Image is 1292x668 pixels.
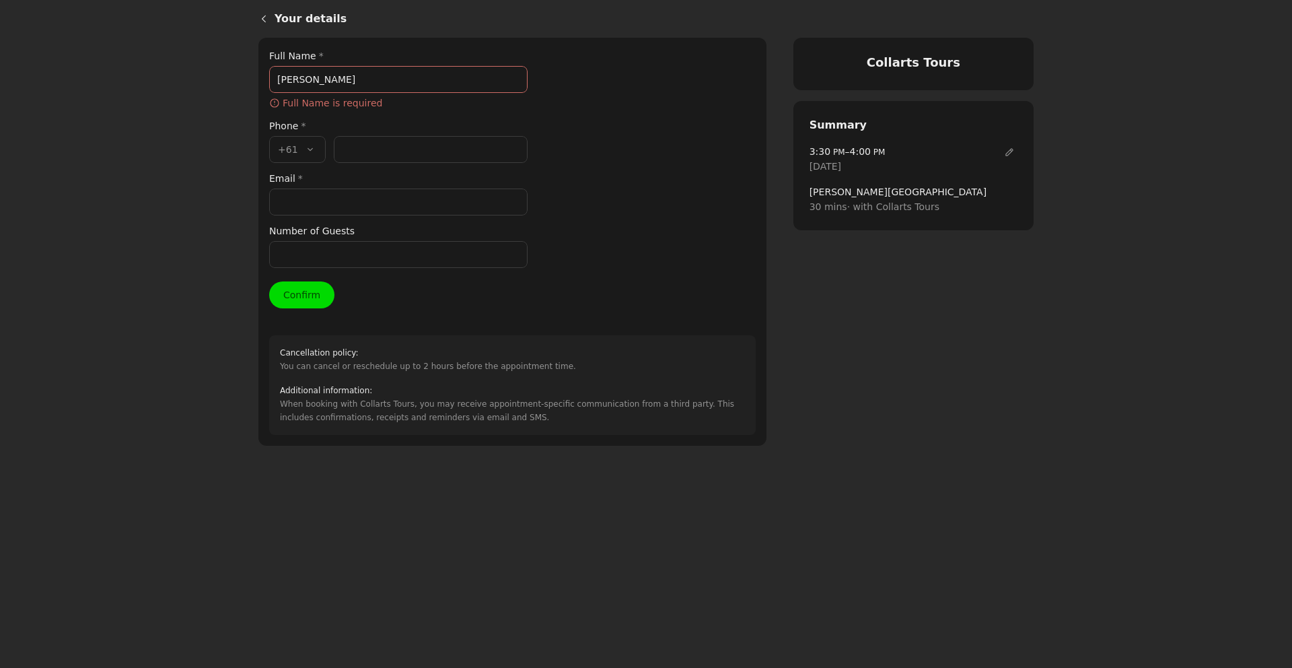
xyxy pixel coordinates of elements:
a: Back [248,3,275,35]
button: Edit date and time [1001,144,1017,160]
span: PM [830,147,845,157]
h2: Summary [810,117,1017,133]
span: PM [871,147,885,157]
div: You can cancel or reschedule up to 2 hours before the appointment time. [280,346,576,373]
h2: Additional information : [280,384,745,397]
div: When booking with Collarts Tours, you may receive appointment-specific communication from a third... [280,384,745,424]
span: ​ [269,96,280,110]
span: ​ [1001,144,1017,160]
span: 30 mins · with Collarts Tours [810,199,1017,214]
span: – [810,144,886,159]
button: Confirm [269,281,334,308]
span: 3:30 [810,146,830,157]
label: Email [269,171,528,186]
h4: Collarts Tours [810,54,1017,71]
span: [PERSON_NAME][GEOGRAPHIC_DATA] [810,185,1017,199]
span: [DATE] [810,159,841,174]
label: Full Name [269,48,528,63]
span: 4:00 [850,146,871,157]
button: +61 [269,136,326,163]
label: Number of Guests [269,224,528,238]
span: Full Name is required [283,96,528,110]
div: Phone [269,119,528,133]
h1: Your details [275,11,1034,27]
h2: Cancellation policy : [280,346,576,360]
